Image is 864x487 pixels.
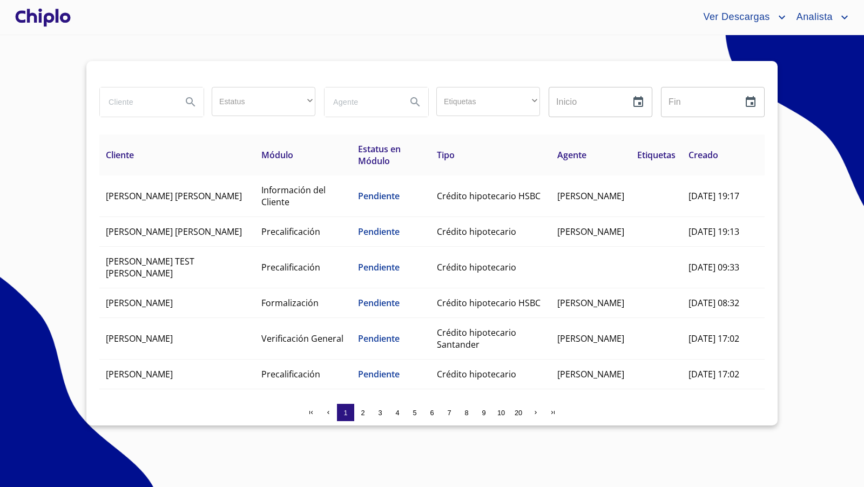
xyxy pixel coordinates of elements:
span: [PERSON_NAME] [106,297,173,309]
button: 1 [337,404,354,421]
span: Pendiente [358,333,400,344]
button: 6 [423,404,441,421]
button: 10 [492,404,510,421]
span: [PERSON_NAME] TEST [PERSON_NAME] [106,255,194,279]
div: ​ [436,87,540,116]
span: Tipo [437,149,455,161]
span: [PERSON_NAME] [106,368,173,380]
span: 9 [482,409,485,417]
button: 2 [354,404,372,421]
span: 20 [515,409,522,417]
span: Agente [557,149,586,161]
button: 20 [510,404,527,421]
input: search [100,87,173,117]
span: Verificación General [261,333,343,344]
span: [DATE] 08:32 [688,297,739,309]
span: Precalificación [261,368,320,380]
span: Módulo [261,149,293,161]
button: 7 [441,404,458,421]
span: 3 [378,409,382,417]
span: Pendiente [358,368,400,380]
span: Analista [788,9,838,26]
span: [PERSON_NAME] [106,333,173,344]
span: [DATE] 17:02 [688,368,739,380]
span: [PERSON_NAME] [557,190,624,202]
span: Pendiente [358,226,400,238]
span: Precalificación [261,226,320,238]
div: ​ [212,87,315,116]
span: [DATE] 19:17 [688,190,739,202]
span: Creado [688,149,718,161]
span: 1 [343,409,347,417]
span: 8 [464,409,468,417]
span: Crédito hipotecario Santander [437,327,516,350]
span: Etiquetas [637,149,676,161]
span: [PERSON_NAME] [PERSON_NAME] [106,190,242,202]
span: 6 [430,409,434,417]
button: 5 [406,404,423,421]
span: 4 [395,409,399,417]
span: Precalificación [261,261,320,273]
span: [PERSON_NAME] [557,226,624,238]
input: search [325,87,398,117]
span: Crédito hipotecario HSBC [437,190,541,202]
span: 5 [413,409,416,417]
span: Cliente [106,149,134,161]
span: [PERSON_NAME] [557,368,624,380]
span: [PERSON_NAME] [557,333,624,344]
span: [PERSON_NAME] [557,297,624,309]
button: 3 [372,404,389,421]
button: account of current user [788,9,851,26]
span: Información del Cliente [261,184,326,208]
span: 10 [497,409,505,417]
span: [DATE] 17:02 [688,333,739,344]
span: [PERSON_NAME] [PERSON_NAME] [106,226,242,238]
button: 8 [458,404,475,421]
span: 2 [361,409,364,417]
span: Pendiente [358,190,400,202]
span: Crédito hipotecario [437,226,516,238]
span: Crédito hipotecario [437,261,516,273]
button: 4 [389,404,406,421]
button: Search [402,89,428,115]
span: Ver Descargas [695,9,775,26]
span: 7 [447,409,451,417]
span: Pendiente [358,261,400,273]
span: Formalización [261,297,319,309]
button: 9 [475,404,492,421]
span: Pendiente [358,297,400,309]
span: Crédito hipotecario HSBC [437,297,541,309]
button: account of current user [695,9,788,26]
span: Estatus en Módulo [358,143,401,167]
span: [DATE] 19:13 [688,226,739,238]
span: Crédito hipotecario [437,368,516,380]
span: [DATE] 09:33 [688,261,739,273]
button: Search [178,89,204,115]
